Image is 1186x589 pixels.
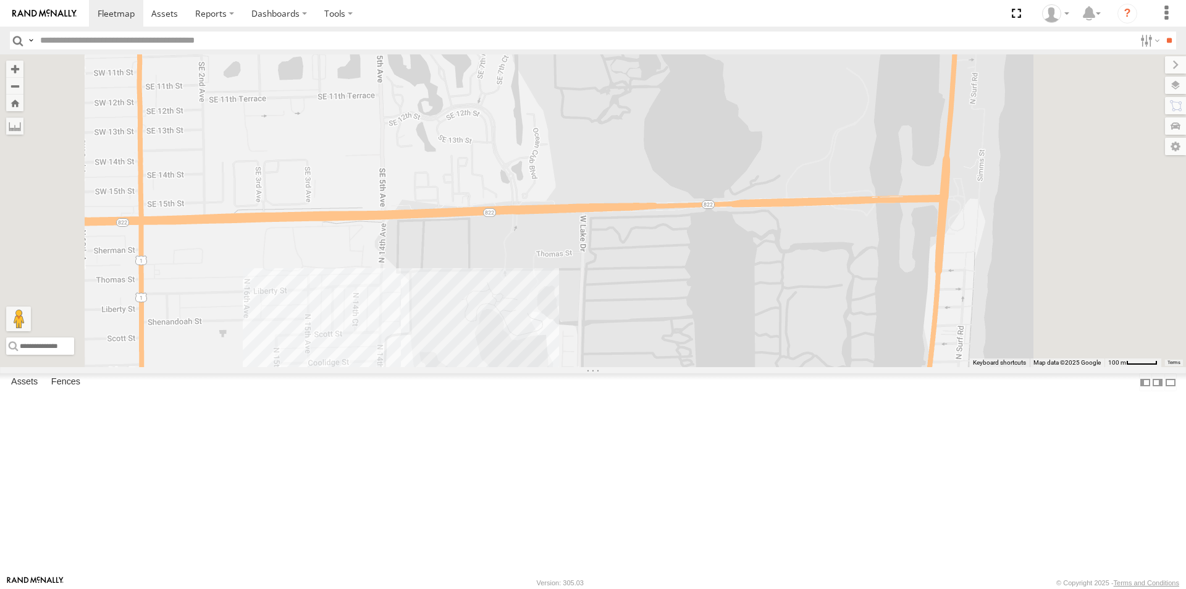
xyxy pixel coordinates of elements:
[6,95,23,111] button: Zoom Home
[973,358,1026,367] button: Keyboard shortcuts
[1139,373,1151,391] label: Dock Summary Table to the Left
[6,307,31,331] button: Drag Pegman onto the map to open Street View
[6,117,23,135] label: Measure
[1164,373,1177,391] label: Hide Summary Table
[1165,138,1186,155] label: Map Settings
[1167,360,1180,365] a: Terms
[537,579,584,587] div: Version: 305.03
[5,374,44,391] label: Assets
[1114,579,1179,587] a: Terms and Conditions
[1108,359,1126,366] span: 100 m
[12,9,77,18] img: rand-logo.svg
[7,577,64,589] a: Visit our Website
[1056,579,1179,587] div: © Copyright 2025 -
[1135,32,1162,49] label: Search Filter Options
[6,61,23,77] button: Zoom in
[1104,358,1161,367] button: Map Scale: 100 m per 47 pixels
[6,77,23,95] button: Zoom out
[1151,373,1164,391] label: Dock Summary Table to the Right
[1038,4,1074,23] div: Dianna Love
[1117,4,1137,23] i: ?
[26,32,36,49] label: Search Query
[45,374,86,391] label: Fences
[1033,359,1101,366] span: Map data ©2025 Google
